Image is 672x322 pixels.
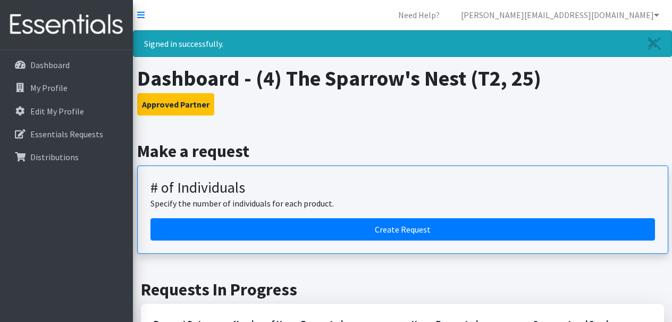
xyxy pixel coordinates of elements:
[30,129,103,139] p: Essentials Requests
[4,101,129,122] a: Edit My Profile
[4,77,129,98] a: My Profile
[4,146,129,168] a: Distributions
[150,197,655,210] p: Specify the number of individuals for each product.
[133,30,672,57] div: Signed in successfully.
[637,31,671,56] a: Close
[30,152,79,162] p: Distributions
[390,4,448,26] a: Need Help?
[150,179,655,197] h3: # of Individuals
[452,4,668,26] a: [PERSON_NAME][EMAIL_ADDRESS][DOMAIN_NAME]
[30,106,84,117] p: Edit My Profile
[30,60,70,70] p: Dashboard
[4,54,129,76] a: Dashboard
[141,279,664,300] h2: Requests In Progress
[137,93,214,115] button: Approved Partner
[150,218,655,241] a: Create a request by number of individuals
[4,7,129,43] img: HumanEssentials
[137,141,668,161] h2: Make a request
[4,123,129,145] a: Essentials Requests
[30,82,68,93] p: My Profile
[137,65,668,91] h1: Dashboard - (4) The Sparrow's Nest (T2, 25)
